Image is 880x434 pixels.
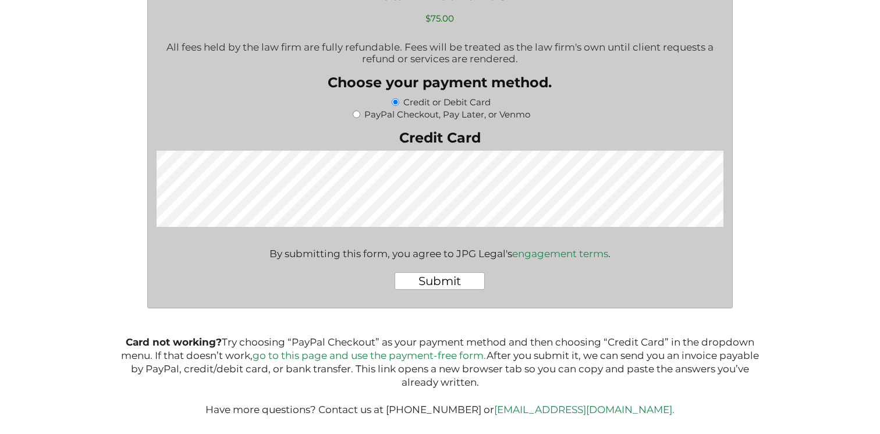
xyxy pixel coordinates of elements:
b: Card not working? [126,336,222,348]
a: go to this page and use the payment-free form. [253,350,487,361]
p: All fees held by the law firm are fully refundable. Fees will be treated as the law firm's own un... [157,41,724,65]
label: Credit or Debit Card [403,97,491,108]
label: Credit Card [157,129,724,146]
label: PayPal Checkout, Pay Later, or Venmo [364,109,530,120]
legend: Choose your payment method. [328,74,552,91]
div: By submitting this form, you agree to JPG Legal's . [269,236,611,259]
a: [EMAIL_ADDRESS][DOMAIN_NAME]. [494,404,675,415]
a: engagement terms [512,248,608,259]
input: Submit [395,272,485,290]
p: Try choosing “PayPal Checkout” as your payment method and then choosing “Credit Card” in the drop... [115,336,766,417]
